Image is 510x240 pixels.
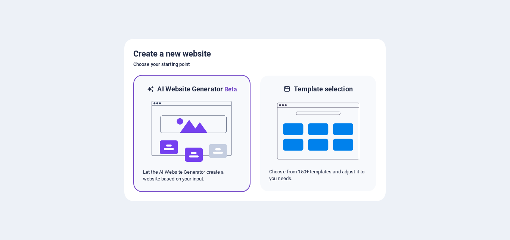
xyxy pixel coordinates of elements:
h6: AI Website Generator [157,85,237,94]
span: Beta [223,86,237,93]
div: AI Website GeneratorBetaaiLet the AI Website Generator create a website based on your input. [133,75,251,192]
p: Choose from 150+ templates and adjust it to you needs. [269,168,367,182]
h6: Template selection [294,85,352,94]
h6: Choose your starting point [133,60,377,69]
h5: Create a new website [133,48,377,60]
img: ai [151,94,233,169]
div: Template selectionChoose from 150+ templates and adjust it to you needs. [259,75,377,192]
p: Let the AI Website Generator create a website based on your input. [143,169,241,182]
